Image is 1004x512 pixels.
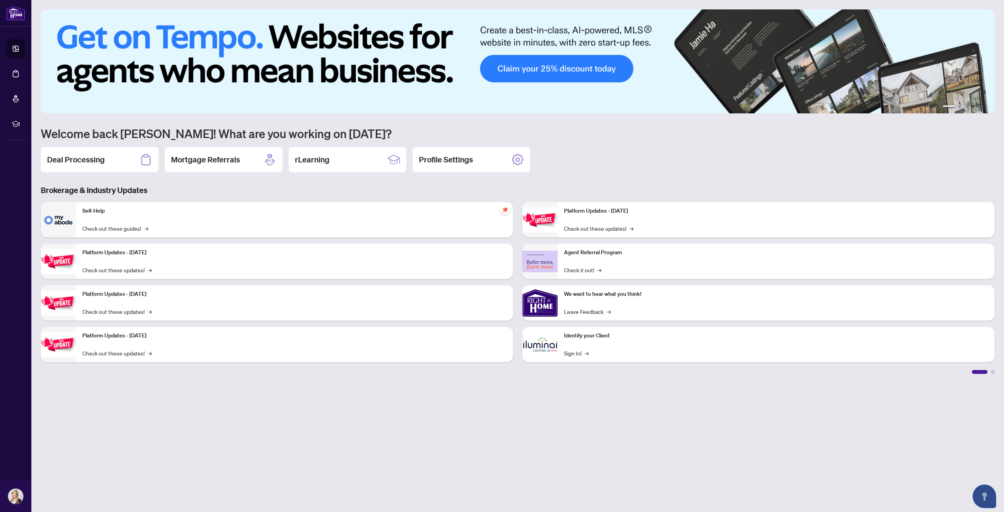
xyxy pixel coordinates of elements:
img: Platform Updates - July 8, 2025 [41,332,76,357]
p: Platform Updates - [DATE] [82,248,507,257]
h1: Welcome back [PERSON_NAME]! What are you working on [DATE]? [41,126,995,141]
h2: Profile Settings [419,154,473,165]
p: Platform Updates - [DATE] [82,290,507,299]
a: Check it out!→ [564,266,601,274]
button: 4 [971,106,974,109]
img: We want to hear what you think! [522,285,558,321]
span: → [607,307,611,316]
img: Platform Updates - September 16, 2025 [41,249,76,274]
img: Platform Updates - June 23, 2025 [522,208,558,232]
a: Check out these guides!→ [82,224,148,233]
img: Platform Updates - July 21, 2025 [41,291,76,315]
img: logo [6,6,25,20]
button: 1 [943,106,955,109]
a: Check out these updates!→ [82,307,152,316]
img: Slide 0 [41,9,995,113]
span: → [148,349,152,357]
span: → [144,224,148,233]
span: → [148,266,152,274]
p: Agent Referral Program [564,248,988,257]
button: 3 [965,106,968,109]
button: 2 [959,106,962,109]
button: Open asap [973,485,996,508]
a: Check out these updates!→ [82,349,152,357]
span: pushpin [500,205,510,215]
img: Self-Help [41,202,76,237]
img: Identify your Client [522,327,558,362]
span: → [148,307,152,316]
p: Self-Help [82,207,507,215]
p: We want to hear what you think! [564,290,988,299]
img: Profile Icon [8,489,23,504]
h2: Mortgage Referrals [171,154,240,165]
h3: Brokerage & Industry Updates [41,185,995,196]
a: Check out these updates!→ [564,224,633,233]
a: Check out these updates!→ [82,266,152,274]
span: → [585,349,589,357]
img: Agent Referral Program [522,251,558,272]
p: Platform Updates - [DATE] [82,332,507,340]
button: 5 [977,106,980,109]
span: → [597,266,601,274]
a: Sign In!→ [564,349,589,357]
h2: rLearning [295,154,329,165]
h2: Deal Processing [47,154,105,165]
p: Platform Updates - [DATE] [564,207,988,215]
span: → [629,224,633,233]
a: Leave Feedback→ [564,307,611,316]
button: 6 [984,106,987,109]
p: Identify your Client [564,332,988,340]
